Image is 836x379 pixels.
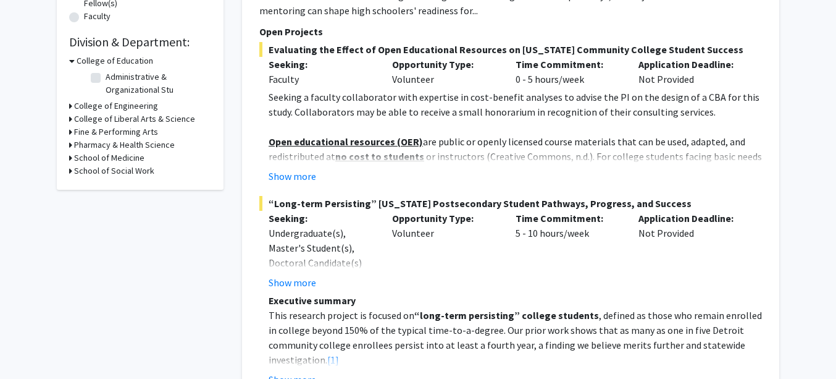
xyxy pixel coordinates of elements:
h2: Division & Department: [69,35,211,49]
div: 0 - 5 hours/week [506,57,630,87]
button: Show more [269,275,316,290]
u: Open educational resources (OER) [269,135,423,148]
span: Evaluating the Effect of Open Educational Resources on [US_STATE] Community College Student Success [259,42,762,57]
p: Seeking a faculty collaborator with expertise in cost-benefit analyses to advise the PI on the de... [269,90,762,119]
div: Not Provided [629,57,753,87]
p: Opportunity Type: [392,211,497,226]
div: 5 - 10 hours/week [506,211,630,290]
label: Faculty [84,10,111,23]
div: Not Provided [629,211,753,290]
a: [1] [327,354,339,366]
u: no cost to students [335,150,424,163]
span: “Long-term Persisting” [US_STATE] Postsecondary Student Pathways, Progress, and Success [259,196,762,211]
h3: School of Medicine [74,151,144,164]
div: Undergraduate(s), Master's Student(s), Doctoral Candidate(s) (PhD, MD, DMD, PharmD, etc.) [269,226,374,300]
h3: College of Liberal Arts & Science [74,113,195,126]
h3: College of Engineering [74,100,158,113]
p: This research project is focused on , defined as those who remain enrolled in college beyond 150%... [269,308,762,367]
p: Opportunity Type: [392,57,497,72]
p: Seeking: [269,211,374,226]
h3: College of Education [77,54,153,67]
h3: Pharmacy & Health Science [74,138,175,151]
div: Volunteer [383,211,506,290]
label: Administrative & Organizational Stu [106,70,208,96]
p: Application Deadline: [638,211,743,226]
p: Open Projects [259,24,762,39]
h3: Fine & Performing Arts [74,126,158,138]
p: Seeking: [269,57,374,72]
p: Application Deadline: [638,57,743,72]
p: Time Commitment: [516,211,621,226]
div: Faculty [269,72,374,87]
div: Volunteer [383,57,506,87]
button: Show more [269,169,316,184]
strong: Executive summary [269,294,356,307]
iframe: Chat [9,323,52,370]
strong: “long-term persisting” college students [414,309,599,322]
h3: School of Social Work [74,164,154,177]
p: Time Commitment: [516,57,621,72]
